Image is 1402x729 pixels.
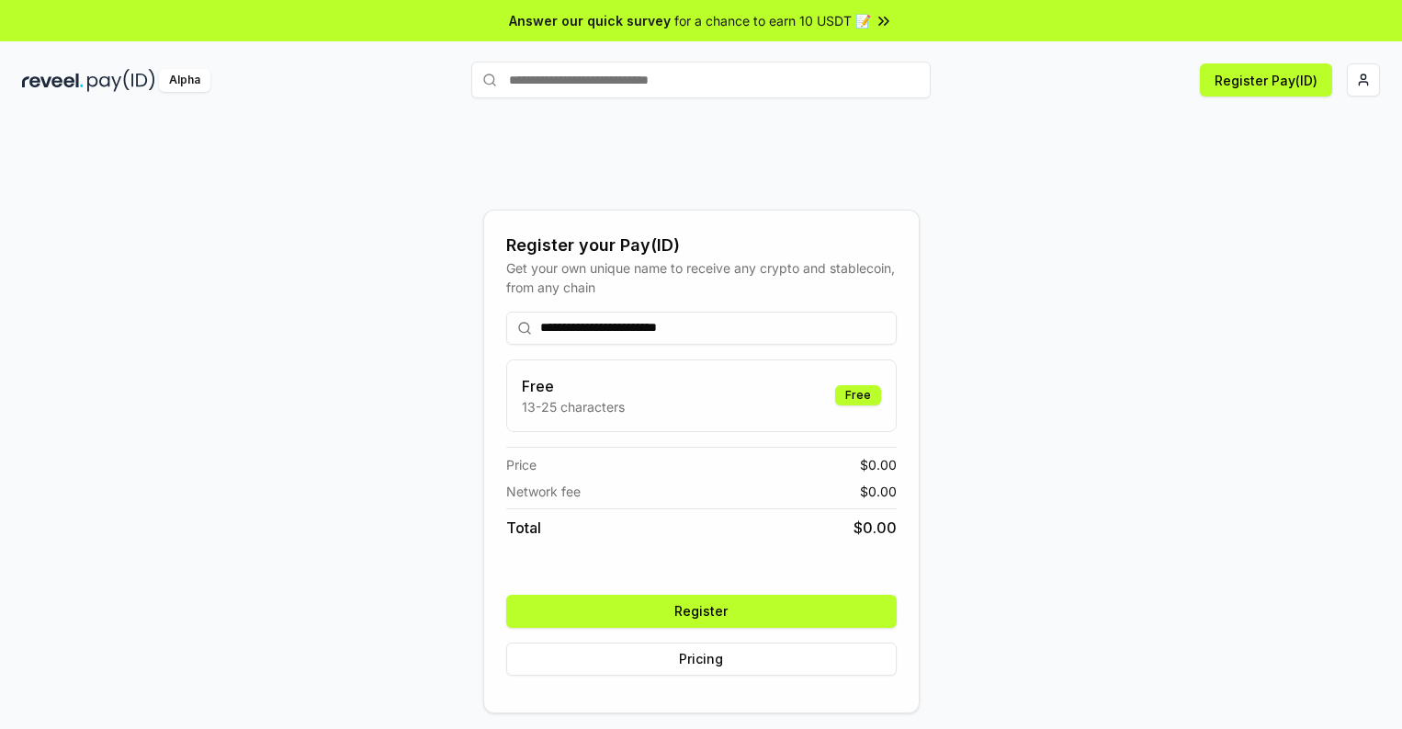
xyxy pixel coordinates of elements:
[506,517,541,539] span: Total
[159,69,210,92] div: Alpha
[522,375,625,397] h3: Free
[860,455,897,474] span: $ 0.00
[835,385,881,405] div: Free
[506,233,897,258] div: Register your Pay(ID)
[1200,63,1332,97] button: Register Pay(ID)
[506,455,537,474] span: Price
[506,482,581,501] span: Network fee
[854,517,897,539] span: $ 0.00
[22,69,84,92] img: reveel_dark
[522,397,625,416] p: 13-25 characters
[506,258,897,297] div: Get your own unique name to receive any crypto and stablecoin, from any chain
[506,595,897,628] button: Register
[509,11,671,30] span: Answer our quick survey
[87,69,155,92] img: pay_id
[506,643,897,676] button: Pricing
[860,482,897,501] span: $ 0.00
[674,11,871,30] span: for a chance to earn 10 USDT 📝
